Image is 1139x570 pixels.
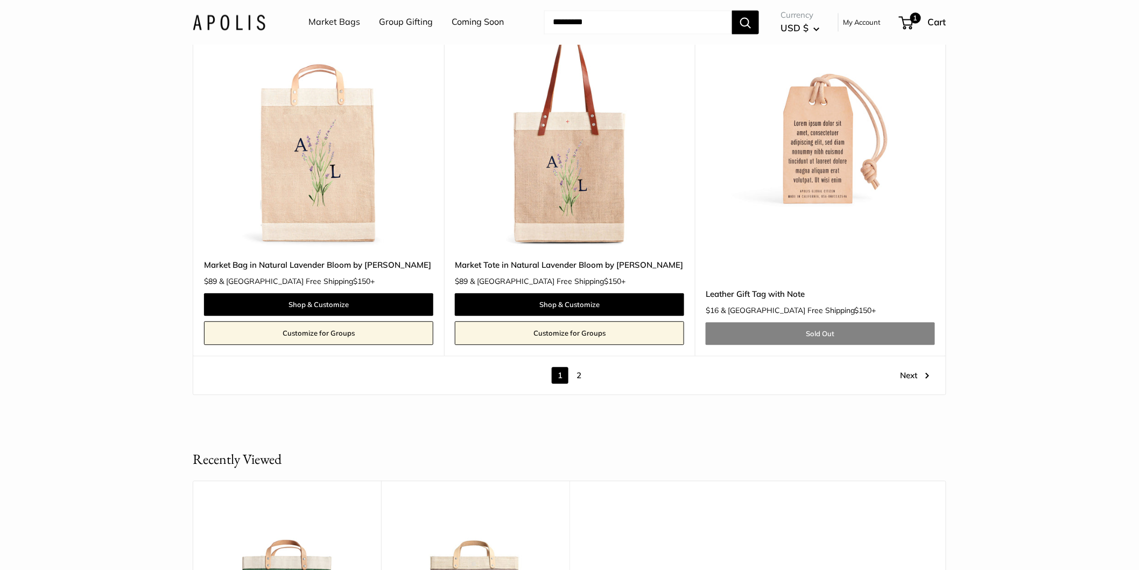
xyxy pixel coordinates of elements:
span: & [GEOGRAPHIC_DATA] Free Shipping + [219,277,375,285]
a: Coming Soon [452,15,504,31]
span: 1 [910,13,921,24]
span: $150 [353,276,370,286]
a: Customize for Groups [455,321,684,345]
a: Customize for Groups [204,321,433,345]
a: description_Make it yours with custom printed textdescription_3mm thick, vegetable tanned America... [706,18,935,248]
img: Market Bag in Natural Lavender Bloom by Amy Logsdon [204,18,433,248]
span: $89 [455,276,468,286]
span: $89 [204,276,217,286]
a: 1 Cart [900,14,946,31]
span: & [GEOGRAPHIC_DATA] Free Shipping + [470,277,625,285]
span: $150 [604,276,621,286]
span: Cart [928,17,946,28]
img: Apolis [193,15,265,30]
button: Search [732,11,759,34]
a: Market Bag in Natural Lavender Bloom by Amy Logsdondescription_Each design hand painted by Amy Lo... [204,18,433,248]
a: Market Tote in Natural Lavender Bloom by Amy LogsdonMarket Tote in Natural Lavender Bloom by Amy ... [455,18,684,248]
span: USD $ [781,23,808,34]
iframe: Sign Up via Text for Offers [9,529,115,561]
span: & [GEOGRAPHIC_DATA] Free Shipping + [721,307,876,314]
img: description_Make it yours with custom printed text [706,18,935,248]
a: Sold Out [706,322,935,345]
button: USD $ [781,20,820,37]
a: Leather Gift Tag with Note [706,288,935,300]
a: Market Bags [308,15,360,31]
a: Market Bag in Natural Lavender Bloom by [PERSON_NAME] [204,259,433,271]
a: 2 [571,367,587,384]
span: $16 [706,305,719,315]
a: Group Gifting [379,15,433,31]
span: 1 [552,367,568,384]
img: Market Tote in Natural Lavender Bloom by Amy Logsdon [455,18,684,248]
span: $150 [855,305,872,315]
span: Currency [781,8,820,23]
input: Search... [544,11,732,34]
a: Shop & Customize [204,293,433,316]
a: Shop & Customize [455,293,684,316]
h2: Recently Viewed [193,449,282,470]
a: My Account [843,16,881,29]
a: Next [901,367,930,384]
a: Market Tote in Natural Lavender Bloom by [PERSON_NAME] [455,259,684,271]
